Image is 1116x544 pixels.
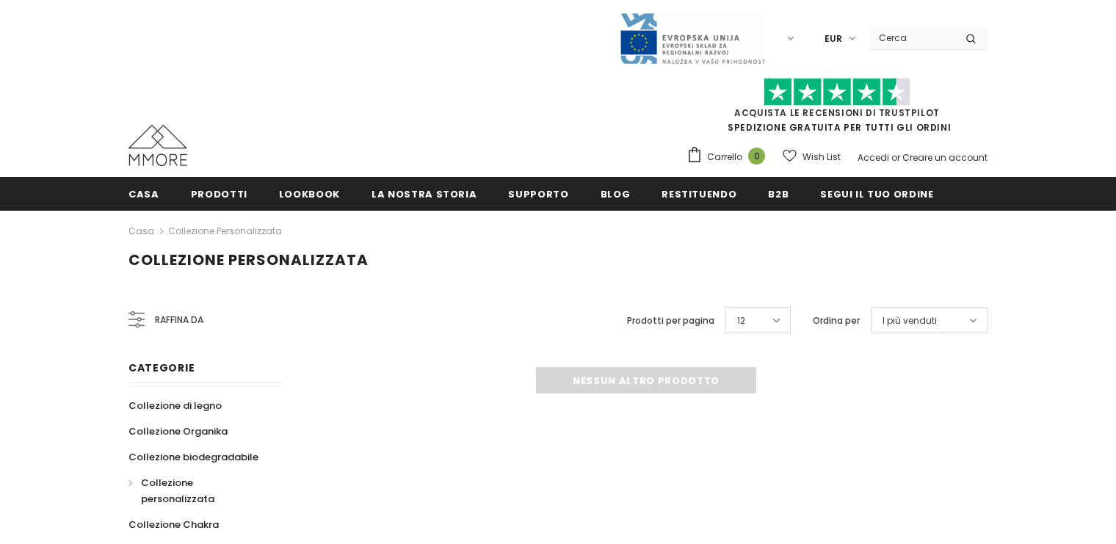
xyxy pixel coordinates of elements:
span: I più venduti [883,313,937,328]
a: Blog [601,177,631,210]
span: Casa [128,187,159,201]
a: Carrello 0 [686,146,772,168]
span: Collezione di legno [128,399,222,413]
span: SPEDIZIONE GRATUITA PER TUTTI GLI ORDINI [686,84,988,134]
a: Accedi [858,151,889,164]
span: Segui il tuo ordine [820,187,933,201]
span: Carrello [707,150,742,164]
a: Creare un account [902,151,988,164]
a: Collezione Organika [128,418,228,444]
a: B2B [768,177,789,210]
a: Casa [128,222,154,240]
a: Acquista le recensioni di TrustPilot [734,106,940,119]
span: Blog [601,187,631,201]
a: Restituendo [662,177,736,210]
span: Lookbook [279,187,340,201]
span: Prodotti [191,187,247,201]
span: Collezione personalizzata [141,476,214,506]
span: La nostra storia [372,187,477,201]
a: Collezione personalizzata [168,225,282,237]
a: supporto [508,177,568,210]
span: Collezione personalizzata [128,250,369,270]
a: Collezione di legno [128,393,222,418]
span: Collezione biodegradabile [128,450,258,464]
input: Search Site [870,27,954,48]
span: or [891,151,900,164]
span: supporto [508,187,568,201]
span: EUR [825,32,842,46]
a: Collezione Chakra [128,512,219,537]
span: Collezione Organika [128,424,228,438]
span: Restituendo [662,187,736,201]
img: Javni Razpis [619,12,766,65]
span: B2B [768,187,789,201]
label: Ordina per [813,313,860,328]
span: Categorie [128,360,195,375]
a: Casa [128,177,159,210]
a: Segui il tuo ordine [820,177,933,210]
span: Collezione Chakra [128,518,219,532]
span: Raffina da [155,312,203,328]
img: Fidati di Pilot Stars [764,78,910,106]
span: 12 [737,313,745,328]
a: Collezione biodegradabile [128,444,258,470]
a: Prodotti [191,177,247,210]
a: Collezione personalizzata [128,470,267,512]
a: Wish List [783,144,841,170]
label: Prodotti per pagina [627,313,714,328]
a: La nostra storia [372,177,477,210]
a: Lookbook [279,177,340,210]
span: 0 [748,148,765,164]
span: Wish List [802,150,841,164]
img: Casi MMORE [128,125,187,166]
a: Javni Razpis [619,32,766,44]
